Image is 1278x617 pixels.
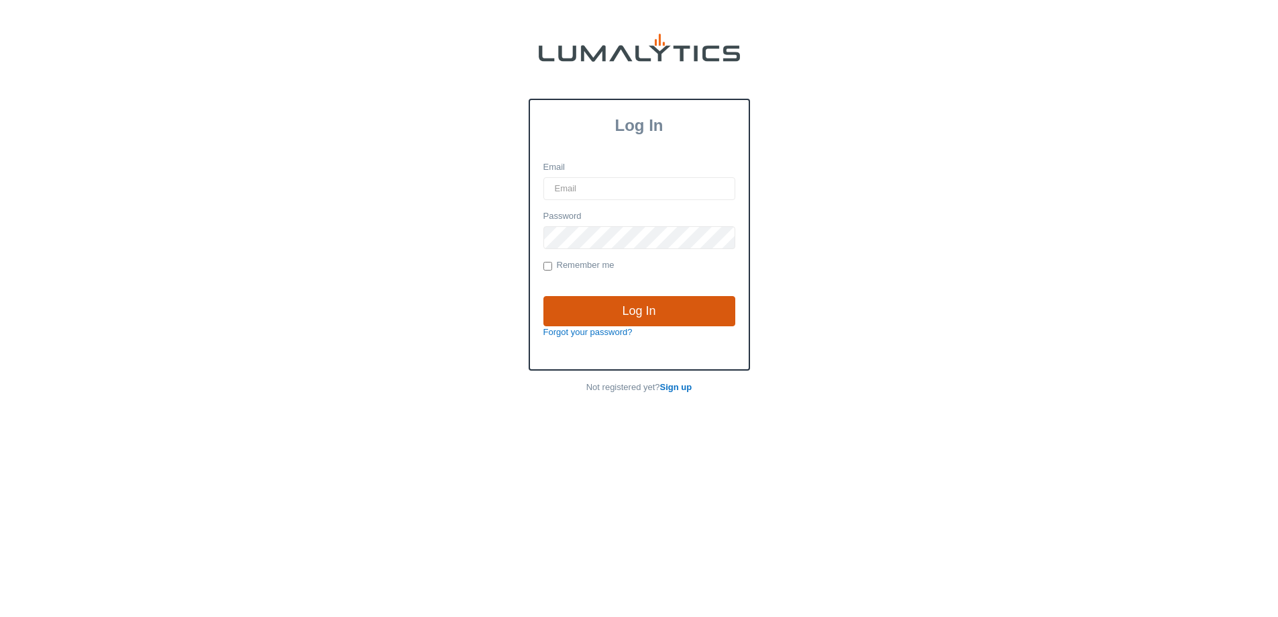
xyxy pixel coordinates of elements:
[529,381,750,394] p: Not registered yet?
[543,262,552,271] input: Remember me
[543,177,735,200] input: Email
[530,116,749,135] h3: Log In
[539,34,740,62] img: lumalytics-black-e9b537c871f77d9ce8d3a6940f85695cd68c596e3f819dc492052d1098752254.png
[543,259,615,273] label: Remember me
[543,210,582,223] label: Password
[543,296,735,327] input: Log In
[660,382,692,392] a: Sign up
[543,327,633,337] a: Forgot your password?
[543,161,566,174] label: Email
